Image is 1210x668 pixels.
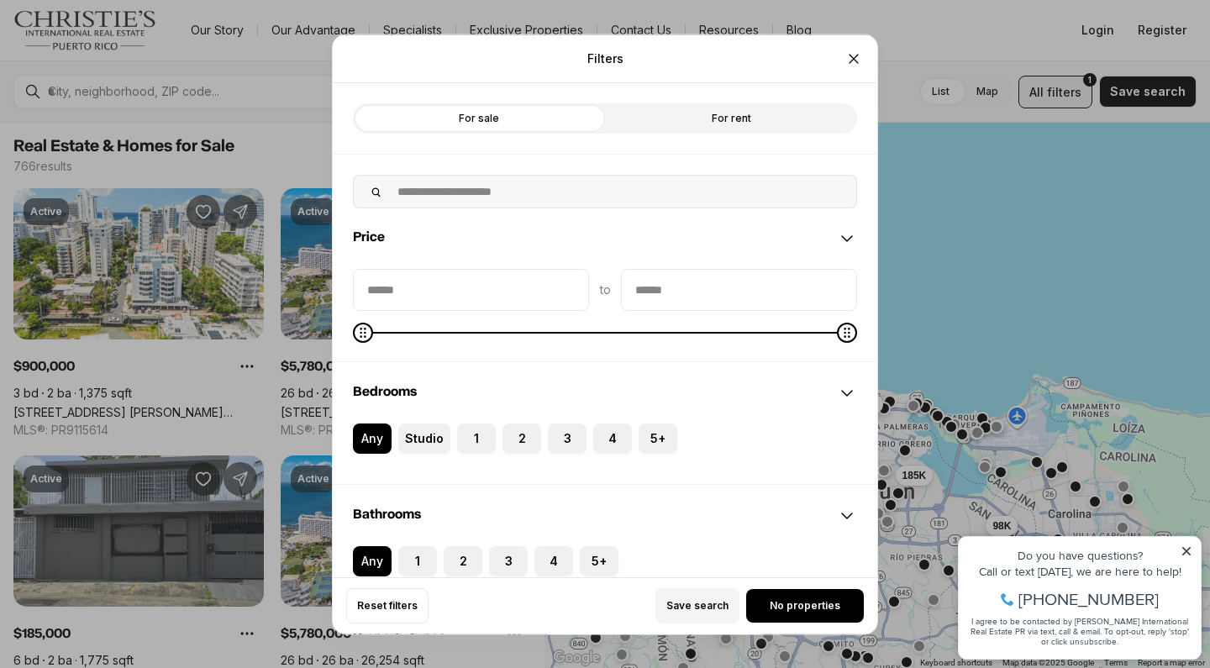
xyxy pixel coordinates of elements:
div: Bedrooms [333,362,877,423]
span: Maximum [837,322,857,342]
button: Reset filters [346,588,429,623]
span: [PHONE_NUMBER] [69,79,209,96]
span: Price [353,229,385,243]
label: 2 [502,423,541,453]
p: Filters [587,51,623,65]
input: priceMin [354,269,588,309]
label: 5+ [639,423,677,453]
div: Price [333,268,877,360]
label: Any [353,545,392,576]
label: 1 [398,545,437,576]
div: Price [333,208,877,268]
span: Reset filters [357,599,418,613]
span: Bathrooms [353,507,421,520]
label: 4 [593,423,632,453]
span: to [599,282,611,296]
span: Minimum [353,322,373,342]
label: 1 [457,423,496,453]
span: No properties [770,599,840,613]
div: Do you have questions? [18,38,243,50]
button: Close [837,41,871,75]
input: priceMax [622,269,856,309]
label: Any [353,423,392,453]
label: 3 [548,423,587,453]
label: 2 [444,545,482,576]
button: No properties [746,589,864,623]
button: Save search [655,588,739,623]
span: Bedrooms [353,384,417,397]
label: For rent [605,103,857,133]
div: Bathrooms [333,545,877,606]
label: 3 [489,545,528,576]
div: Bathrooms [333,485,877,545]
span: I agree to be contacted by [PERSON_NAME] International Real Estate PR via text, call & email. To ... [21,103,239,135]
div: Bedrooms [333,423,877,483]
div: Call or text [DATE], we are here to help! [18,54,243,66]
label: Studio [398,423,450,453]
label: For sale [353,103,605,133]
span: Save search [666,599,729,613]
label: 5+ [580,545,618,576]
label: 4 [534,545,573,576]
